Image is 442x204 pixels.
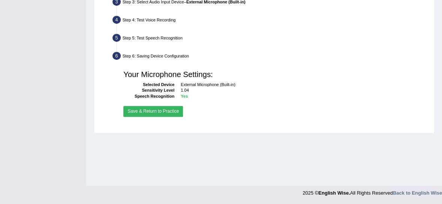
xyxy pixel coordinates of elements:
[303,186,442,196] div: 2025 © All Rights Reserved
[181,88,424,94] dd: 1.04
[123,106,183,117] button: Save & Return to Practice
[181,94,188,98] b: Yes
[123,94,174,100] dt: Speech Recognition
[123,70,424,79] h3: Your Microphone Settings:
[110,50,432,63] div: Step 6: Saving Device Configuration
[181,82,424,88] dd: External Microphone (Built-in)
[123,88,174,94] dt: Sensitivity Level
[318,190,350,196] strong: English Wise.
[393,190,442,196] a: Back to English Wise
[123,82,174,88] dt: Selected Device
[110,32,432,46] div: Step 5: Test Speech Recognition
[110,14,432,28] div: Step 4: Test Voice Recording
